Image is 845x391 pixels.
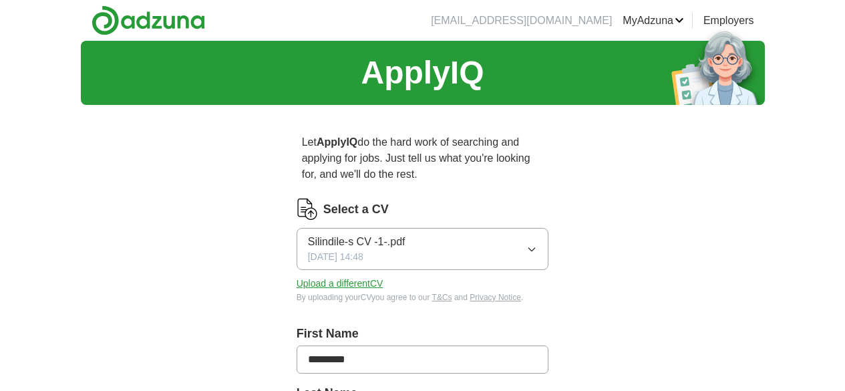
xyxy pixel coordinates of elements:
[297,277,383,291] button: Upload a differentCV
[297,228,549,270] button: Silindile-s CV -1-.pdf[DATE] 14:48
[432,293,452,302] a: T&Cs
[308,250,363,264] span: [DATE] 14:48
[297,291,549,303] div: By uploading your CV you agree to our and .
[297,325,549,343] label: First Name
[431,13,612,29] li: [EMAIL_ADDRESS][DOMAIN_NAME]
[297,129,549,188] p: Let do the hard work of searching and applying for jobs. Just tell us what you're looking for, an...
[308,234,405,250] span: Silindile-s CV -1-.pdf
[623,13,684,29] a: MyAdzuna
[470,293,521,302] a: Privacy Notice
[92,5,205,35] img: Adzuna logo
[323,201,389,219] label: Select a CV
[317,136,357,148] strong: ApplyIQ
[703,13,754,29] a: Employers
[297,199,318,220] img: CV Icon
[361,49,484,97] h1: ApplyIQ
